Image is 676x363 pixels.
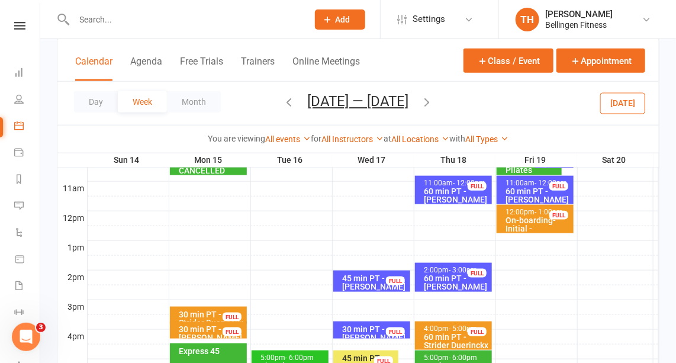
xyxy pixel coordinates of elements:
[413,6,445,33] span: Settings
[465,134,508,144] a: All Types
[423,333,490,349] div: 60 min PT - Strider Duerinckx
[265,134,311,144] a: All events
[423,325,490,333] div: 4:00pm
[549,182,568,191] div: FULL
[57,211,87,226] th: 12pm
[342,274,408,291] div: 45 min PT - [PERSON_NAME]
[468,269,487,278] div: FULL
[423,266,490,274] div: 2:00pm
[506,165,552,183] span: Pilates CANCELLED
[57,270,87,285] th: 2pm
[87,153,169,168] th: Sun 14
[75,56,112,81] button: Calendar
[208,134,265,143] strong: You are viewing
[384,134,391,143] strong: at
[453,179,485,187] span: - 12:00pm
[545,9,613,20] div: [PERSON_NAME]
[516,8,539,31] div: TH
[505,216,571,249] div: On-boarding-Initial - [PERSON_NAME] #1141945
[57,300,87,314] th: 3pm
[311,134,321,143] strong: for
[14,60,41,87] a: Dashboard
[178,310,244,327] div: 30 min PT - Strider Duerinckx
[14,87,41,114] a: People
[223,313,242,322] div: FULL
[505,179,571,187] div: 11:00am
[260,354,326,362] div: 5:00pm
[308,93,409,110] button: [DATE] — [DATE]
[342,325,408,342] div: 30 min PT - [PERSON_NAME]
[505,208,571,216] div: 12:00pm
[535,179,567,187] span: - 12:00pm
[14,167,41,194] a: Reports
[285,354,314,362] span: - 6:00pm
[386,277,405,285] div: FULL
[130,56,162,81] button: Agenda
[423,179,490,187] div: 11:00am
[468,182,487,191] div: FULL
[14,247,41,274] a: Product Sales
[391,134,449,144] a: All Locations
[180,56,223,81] button: Free Trials
[178,325,244,342] div: 30 min PT - [PERSON_NAME]
[118,91,167,113] button: Week
[414,153,495,168] th: Thu 18
[36,323,46,332] span: 3
[292,56,360,81] button: Online Meetings
[332,153,414,168] th: Wed 17
[386,327,405,336] div: FULL
[549,211,568,220] div: FULL
[535,208,563,216] span: - 1:00pm
[449,134,465,143] strong: with
[545,20,613,30] div: Bellingen Fitness
[315,9,365,30] button: Add
[57,240,87,255] th: 1pm
[70,11,300,28] input: Search...
[505,187,571,204] div: 60 min PT - [PERSON_NAME]
[449,354,477,362] span: - 6:00pm
[74,91,118,113] button: Day
[57,329,87,344] th: 4pm
[14,114,41,140] a: Calendar
[250,153,332,168] th: Tue 16
[336,15,350,24] span: Add
[14,140,41,167] a: Payments
[321,134,384,144] a: All Instructors
[423,354,490,362] div: 5:00pm
[577,153,654,168] th: Sat 20
[600,92,645,114] button: [DATE]
[223,327,242,336] div: FULL
[468,327,487,336] div: FULL
[12,323,40,351] iframe: Intercom live chat
[169,153,250,168] th: Mon 15
[423,187,490,204] div: 60 min PT - [PERSON_NAME]
[449,266,477,274] span: - 3:00pm
[178,158,244,183] div: Cara away
[241,56,275,81] button: Trainers
[423,274,490,291] div: 60 min PT - [PERSON_NAME]
[495,153,577,168] th: Fri 19
[449,325,477,333] span: - 5:00pm
[556,49,645,73] button: Appointment
[57,181,87,196] th: 11am
[178,347,244,355] div: Express 45
[463,49,553,73] button: Class / Event
[167,91,221,113] button: Month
